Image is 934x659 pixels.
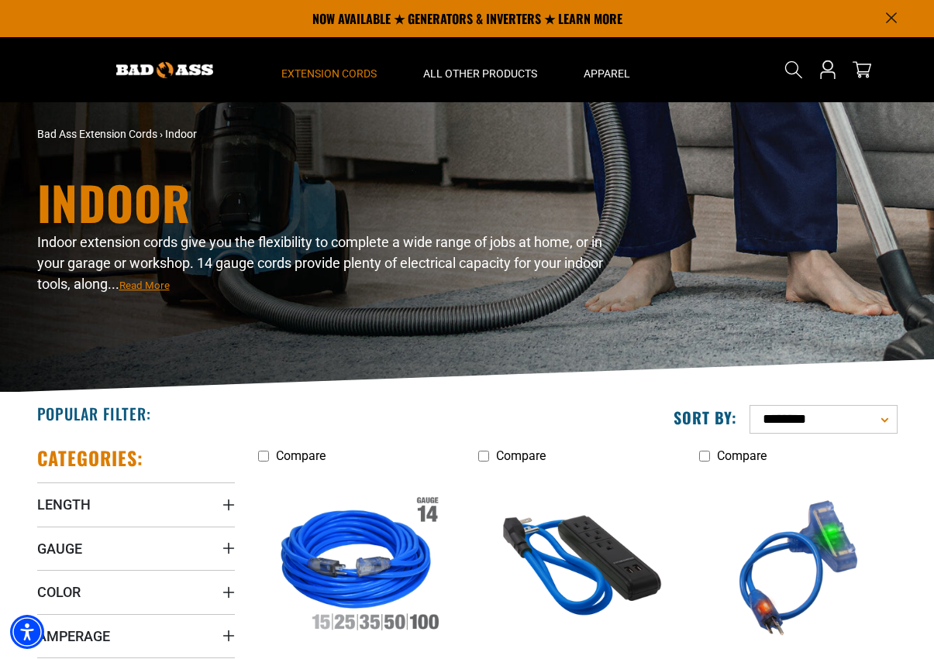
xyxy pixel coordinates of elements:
[10,615,44,649] div: Accessibility Menu
[496,448,546,463] span: Compare
[701,479,896,657] img: blue
[37,583,81,601] span: Color
[119,280,170,291] span: Read More
[781,57,806,82] summary: Search
[160,128,163,140] span: ›
[815,37,840,102] a: Open this option
[37,527,235,570] summary: Gauge
[850,60,874,79] a: cart
[37,234,603,292] span: Indoor extension cords give you the flexibility to complete a wide range of jobs at home, or in y...
[480,479,675,657] img: blue
[37,403,151,424] h2: Popular Filter:
[37,128,157,140] a: Bad Ass Extension Cords
[258,37,400,102] summary: Extension Cords
[37,496,91,513] span: Length
[584,67,630,81] span: Apparel
[165,128,197,140] span: Indoor
[674,407,737,427] label: Sort by:
[37,179,603,225] h1: Indoor
[37,126,603,142] nav: breadcrumbs
[116,62,213,78] img: Bad Ass Extension Cords
[423,67,537,81] span: All Other Products
[560,37,653,102] summary: Apparel
[400,37,560,102] summary: All Other Products
[37,614,235,657] summary: Amperage
[37,570,235,613] summary: Color
[37,446,144,470] h2: Categories:
[276,448,326,463] span: Compare
[259,479,454,657] img: Indoor Dual Lighted Extension Cord w/ Safety CGM
[281,67,377,81] span: Extension Cords
[37,627,110,645] span: Amperage
[37,540,82,558] span: Gauge
[717,448,767,463] span: Compare
[37,482,235,526] summary: Length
